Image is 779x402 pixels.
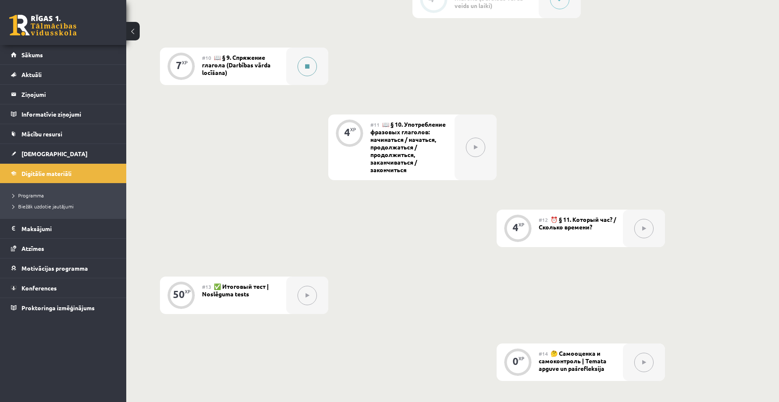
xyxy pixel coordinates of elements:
[13,192,118,199] a: Programma
[11,298,116,317] a: Proktoringa izmēģinājums
[21,304,95,311] span: Proktoringa izmēģinājums
[370,121,380,128] span: #11
[185,289,191,294] div: XP
[21,170,72,177] span: Digitālie materiāli
[11,164,116,183] a: Digitālie materiāli
[539,216,548,223] span: #12
[539,216,616,231] span: ⏰ § 11. Который час? / Сколько времени?
[370,120,446,173] span: 📖 § 10. Употребление фразовых глаголов: начинаться / начаться, продолжаться / продолжиться, закан...
[173,290,185,298] div: 50
[11,258,116,278] a: Motivācijas programma
[11,65,116,84] a: Aktuāli
[21,85,116,104] legend: Ziņojumi
[182,60,188,65] div: XP
[21,264,88,272] span: Motivācijas programma
[344,128,350,136] div: 4
[21,130,62,138] span: Mācību resursi
[21,219,116,238] legend: Maksājumi
[21,284,57,292] span: Konferences
[11,85,116,104] a: Ziņojumi
[176,61,182,69] div: 7
[202,283,211,290] span: #13
[11,104,116,124] a: Informatīvie ziņojumi
[11,124,116,144] a: Mācību resursi
[13,202,118,210] a: Biežāk uzdotie jautājumi
[202,282,269,298] span: ✅ Итоговый тест | Noslēguma tests
[9,15,77,36] a: Rīgas 1. Tālmācības vidusskola
[11,45,116,64] a: Sākums
[539,350,548,357] span: #14
[21,104,116,124] legend: Informatīvie ziņojumi
[21,150,88,157] span: [DEMOGRAPHIC_DATA]
[13,203,74,210] span: Biežāk uzdotie jautājumi
[350,127,356,132] div: XP
[21,51,43,59] span: Sākums
[11,219,116,238] a: Maksājumi
[202,53,271,76] span: 📖 § 9. Спряжение глагола (Darbības vārda locīšana)
[11,144,116,163] a: [DEMOGRAPHIC_DATA]
[513,357,518,365] div: 0
[518,356,524,361] div: XP
[513,224,518,231] div: 4
[518,222,524,227] div: XP
[13,192,44,199] span: Programma
[539,349,606,372] span: 🤔 Самооценка и самоконтроль | Temata apguve un pašrefleksija
[21,71,42,78] span: Aktuāli
[11,239,116,258] a: Atzīmes
[11,278,116,298] a: Konferences
[21,245,44,252] span: Atzīmes
[202,54,211,61] span: #10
